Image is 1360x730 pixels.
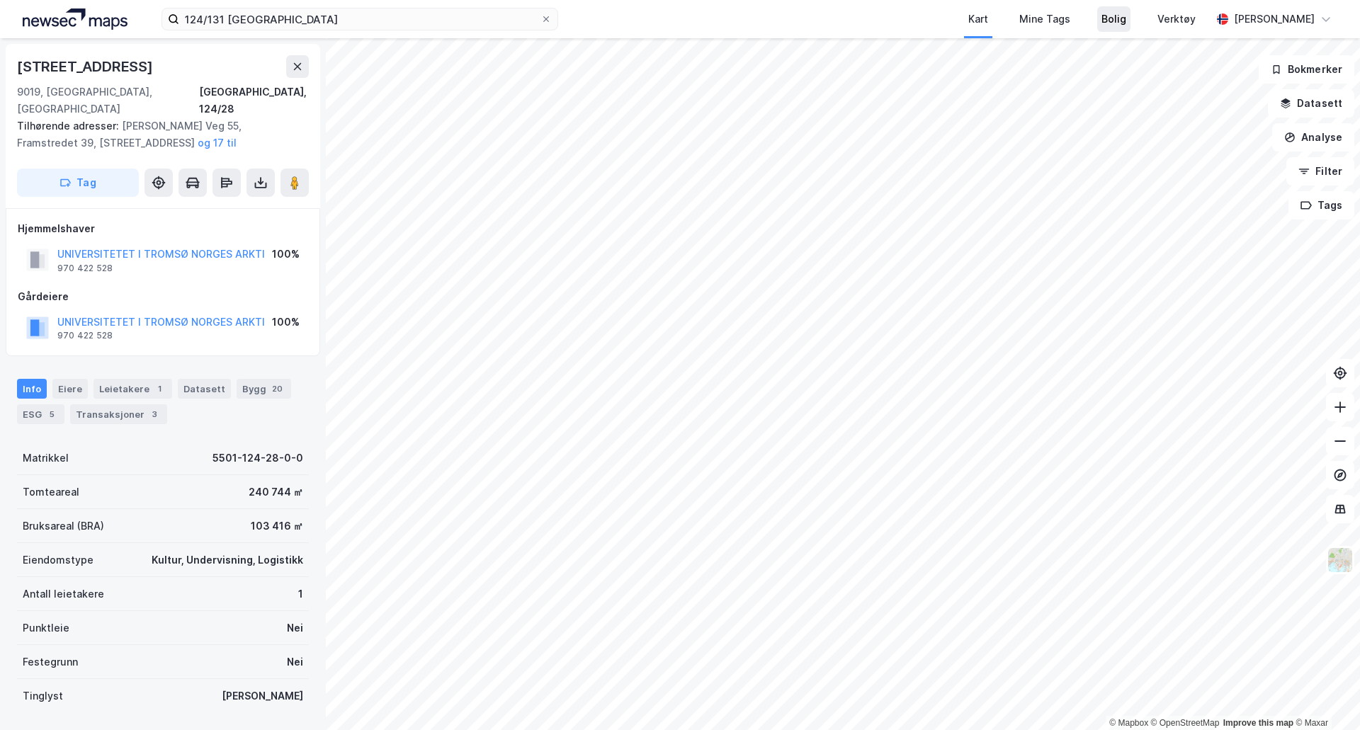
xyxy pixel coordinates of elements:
div: Matrikkel [23,450,69,467]
div: Bygg [237,379,291,399]
div: Festegrunn [23,654,78,671]
button: Filter [1286,157,1354,186]
div: [PERSON_NAME] [1234,11,1315,28]
iframe: Chat Widget [1289,662,1360,730]
a: Improve this map [1223,718,1293,728]
div: 5 [45,407,59,421]
div: 103 416 ㎡ [251,518,303,535]
div: Tomteareal [23,484,79,501]
div: Antall leietakere [23,586,104,603]
div: Transaksjoner [70,404,167,424]
div: Nei [287,620,303,637]
div: Punktleie [23,620,69,637]
div: [STREET_ADDRESS] [17,55,156,78]
input: Søk på adresse, matrikkel, gårdeiere, leietakere eller personer [179,8,540,30]
div: Datasett [178,379,231,399]
a: OpenStreetMap [1151,718,1220,728]
div: Bolig [1101,11,1126,28]
img: logo.a4113a55bc3d86da70a041830d287a7e.svg [23,8,127,30]
div: ESG [17,404,64,424]
div: 970 422 528 [57,263,113,274]
div: Mine Tags [1019,11,1070,28]
div: Eiere [52,379,88,399]
div: 1 [298,586,303,603]
div: Gårdeiere [18,288,308,305]
div: Kultur, Undervisning, Logistikk [152,552,303,569]
div: Verktøy [1157,11,1196,28]
div: Tinglyst [23,688,63,705]
button: Bokmerker [1259,55,1354,84]
div: Kart [968,11,988,28]
div: [GEOGRAPHIC_DATA], 124/28 [199,84,309,118]
div: Nei [287,654,303,671]
div: Hjemmelshaver [18,220,308,237]
span: Tilhørende adresser: [17,120,122,132]
div: Info [17,379,47,399]
div: 9019, [GEOGRAPHIC_DATA], [GEOGRAPHIC_DATA] [17,84,199,118]
div: [PERSON_NAME] [222,688,303,705]
div: [PERSON_NAME] Veg 55, Framstredet 39, [STREET_ADDRESS] [17,118,297,152]
img: Z [1327,547,1354,574]
button: Tag [17,169,139,197]
div: 100% [272,246,300,263]
div: 5501-124-28-0-0 [212,450,303,467]
div: 970 422 528 [57,330,113,341]
div: 20 [269,382,285,396]
div: 1 [152,382,166,396]
button: Datasett [1268,89,1354,118]
div: 100% [272,314,300,331]
div: Bruksareal (BRA) [23,518,104,535]
div: 240 744 ㎡ [249,484,303,501]
div: Leietakere [93,379,172,399]
div: 3 [147,407,161,421]
div: Eiendomstype [23,552,93,569]
div: Kontrollprogram for chat [1289,662,1360,730]
a: Mapbox [1109,718,1148,728]
button: Analyse [1272,123,1354,152]
button: Tags [1288,191,1354,219]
